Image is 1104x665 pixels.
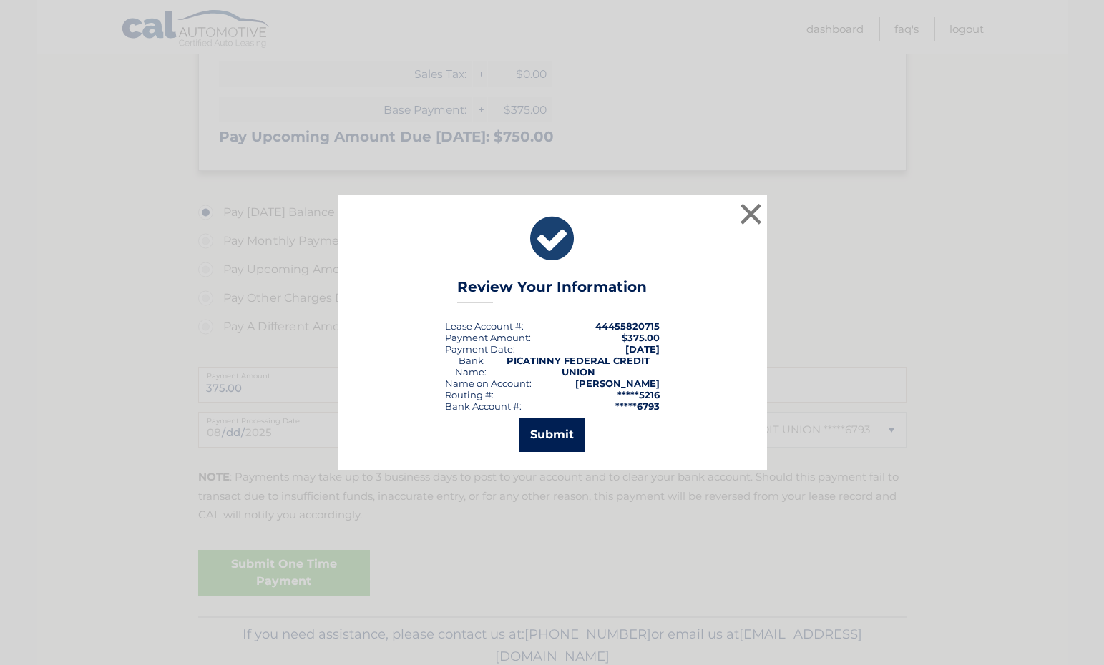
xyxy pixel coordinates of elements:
[445,355,498,378] div: Bank Name:
[445,389,494,400] div: Routing #:
[445,400,522,412] div: Bank Account #:
[625,343,660,355] span: [DATE]
[622,332,660,343] span: $375.00
[737,199,766,228] button: ×
[445,332,531,343] div: Payment Amount:
[445,320,524,332] div: Lease Account #:
[445,343,515,355] div: :
[445,378,532,389] div: Name on Account:
[457,278,647,303] h3: Review Your Information
[445,343,513,355] span: Payment Date
[575,378,660,389] strong: [PERSON_NAME]
[519,418,585,452] button: Submit
[595,320,660,332] strong: 44455820715
[507,355,650,378] strong: PICATINNY FEDERAL CREDIT UNION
